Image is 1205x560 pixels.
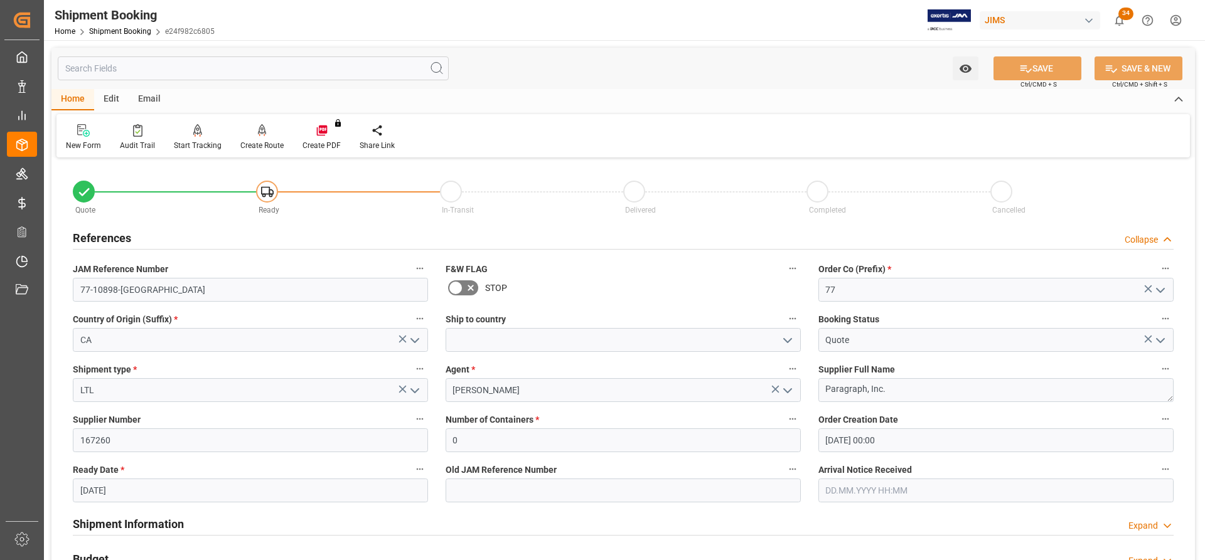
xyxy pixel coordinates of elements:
input: DD.MM.YYYY HH:MM [818,478,1174,502]
button: open menu [404,381,423,400]
button: open menu [777,381,796,400]
div: New Form [66,140,101,151]
button: Order Co (Prefix) * [1157,260,1174,277]
div: Shipment Booking [55,6,215,24]
div: Edit [94,89,129,110]
span: Number of Containers [446,413,539,426]
img: Exertis%20JAM%20-%20Email%20Logo.jpg_1722504956.jpg [928,9,971,31]
button: JIMS [980,8,1105,32]
span: Delivered [625,206,656,214]
button: show 34 new notifications [1105,6,1133,34]
button: Supplier Number [412,411,428,427]
button: SAVE [993,56,1081,80]
textarea: Paragraph, Inc. [818,378,1174,402]
div: Audit Trail [120,140,155,151]
a: Shipment Booking [89,27,151,36]
span: Ctrl/CMD + S [1020,80,1057,89]
button: SAVE & NEW [1095,56,1182,80]
span: Ready [259,206,279,214]
span: Country of Origin (Suffix) [73,313,178,326]
input: Search Fields [58,56,449,80]
button: Order Creation Date [1157,411,1174,427]
a: Home [55,27,75,36]
button: Ship to country [785,310,801,327]
span: Ctrl/CMD + Shift + S [1112,80,1167,89]
button: Booking Status [1157,310,1174,327]
button: Old JAM Reference Number [785,461,801,477]
button: Arrival Notice Received [1157,461,1174,477]
span: 34 [1118,8,1133,20]
button: Country of Origin (Suffix) * [412,310,428,327]
h2: Shipment Information [73,515,184,532]
button: Shipment type * [412,361,428,377]
span: Ship to country [446,313,506,326]
input: Type to search/select [73,328,428,352]
button: Help Center [1133,6,1162,34]
div: Email [129,89,170,110]
button: F&W FLAG [785,260,801,277]
button: Number of Containers * [785,411,801,427]
button: JAM Reference Number [412,260,428,277]
div: Collapse [1125,233,1158,246]
h2: References [73,230,131,246]
div: Start Tracking [174,140,222,151]
span: Booking Status [818,313,879,326]
span: Cancelled [992,206,1026,214]
button: Supplier Full Name [1157,361,1174,377]
input: DD.MM.YYYY HH:MM [818,428,1174,452]
div: Home [51,89,94,110]
button: open menu [1150,330,1169,350]
span: Order Creation Date [818,413,898,426]
div: Share Link [360,140,395,151]
span: In-Transit [442,206,474,214]
span: Old JAM Reference Number [446,463,557,477]
span: Completed [809,206,846,214]
button: Agent * [785,361,801,377]
div: JIMS [980,11,1100,29]
button: open menu [404,330,423,350]
button: open menu [953,56,978,80]
span: JAM Reference Number [73,263,168,276]
span: Agent [446,363,475,376]
span: Quote [75,206,95,214]
span: Arrival Notice Received [818,463,912,477]
span: Ready Date [73,463,124,477]
span: Shipment type [73,363,137,376]
span: F&W FLAG [446,263,488,276]
input: DD.MM.YYYY [73,478,428,502]
div: Create Route [240,140,284,151]
span: STOP [485,282,507,295]
span: Supplier Number [73,413,141,426]
span: Order Co (Prefix) [818,263,891,276]
div: Expand [1128,519,1158,532]
button: open menu [777,330,796,350]
button: open menu [1150,280,1169,300]
button: Ready Date * [412,461,428,477]
span: Supplier Full Name [818,363,895,376]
